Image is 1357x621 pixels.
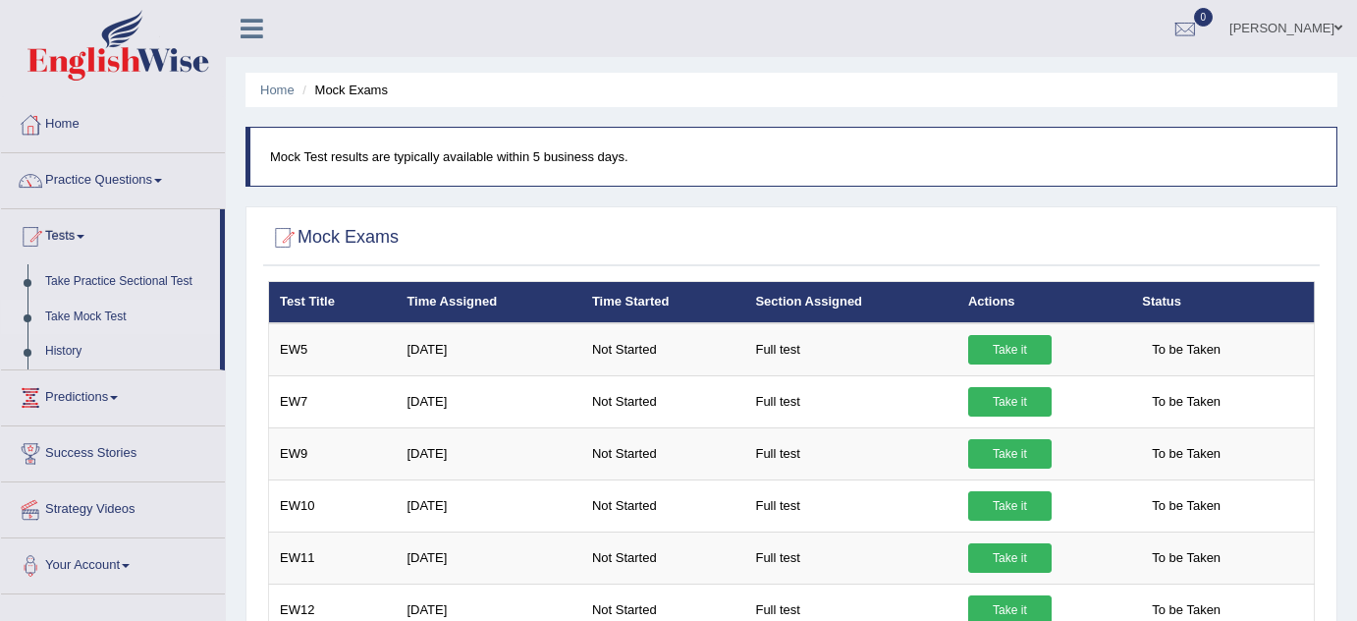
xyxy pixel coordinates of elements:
a: Home [260,83,295,97]
a: Take it [968,543,1052,573]
td: [DATE] [396,532,581,584]
td: Full test [744,427,956,480]
a: Tests [1,209,220,258]
td: EW10 [269,480,397,532]
a: Predictions [1,370,225,420]
span: To be Taken [1142,491,1230,521]
th: Actions [957,282,1131,323]
a: Take it [968,387,1052,417]
a: Success Stories [1,426,225,476]
td: EW11 [269,532,397,584]
span: To be Taken [1142,387,1230,417]
a: Take it [968,439,1052,469]
td: Full test [744,375,956,427]
span: To be Taken [1142,335,1230,365]
td: EW9 [269,427,397,480]
p: Mock Test results are typically available within 5 business days. [270,147,1317,166]
th: Section Assigned [744,282,956,323]
a: Take it [968,491,1052,521]
li: Mock Exams [298,81,388,99]
td: [DATE] [396,375,581,427]
td: Full test [744,480,956,532]
span: 0 [1194,8,1214,27]
td: EW5 [269,323,397,376]
td: Full test [744,532,956,584]
span: To be Taken [1142,543,1230,573]
h2: Mock Exams [268,223,399,253]
a: History [36,334,220,369]
td: Not Started [581,532,745,584]
span: To be Taken [1142,439,1230,469]
a: Take Practice Sectional Test [36,264,220,300]
a: Take Mock Test [36,300,220,335]
td: Not Started [581,375,745,427]
th: Status [1131,282,1314,323]
td: Not Started [581,480,745,532]
td: Not Started [581,323,745,376]
a: Your Account [1,538,225,588]
td: Not Started [581,427,745,480]
th: Test Title [269,282,397,323]
td: EW7 [269,375,397,427]
th: Time Assigned [396,282,581,323]
td: [DATE] [396,480,581,532]
th: Time Started [581,282,745,323]
a: Home [1,97,225,146]
td: [DATE] [396,323,581,376]
a: Take it [968,335,1052,365]
a: Strategy Videos [1,482,225,532]
td: Full test [744,323,956,376]
a: Practice Questions [1,153,225,202]
td: [DATE] [396,427,581,480]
